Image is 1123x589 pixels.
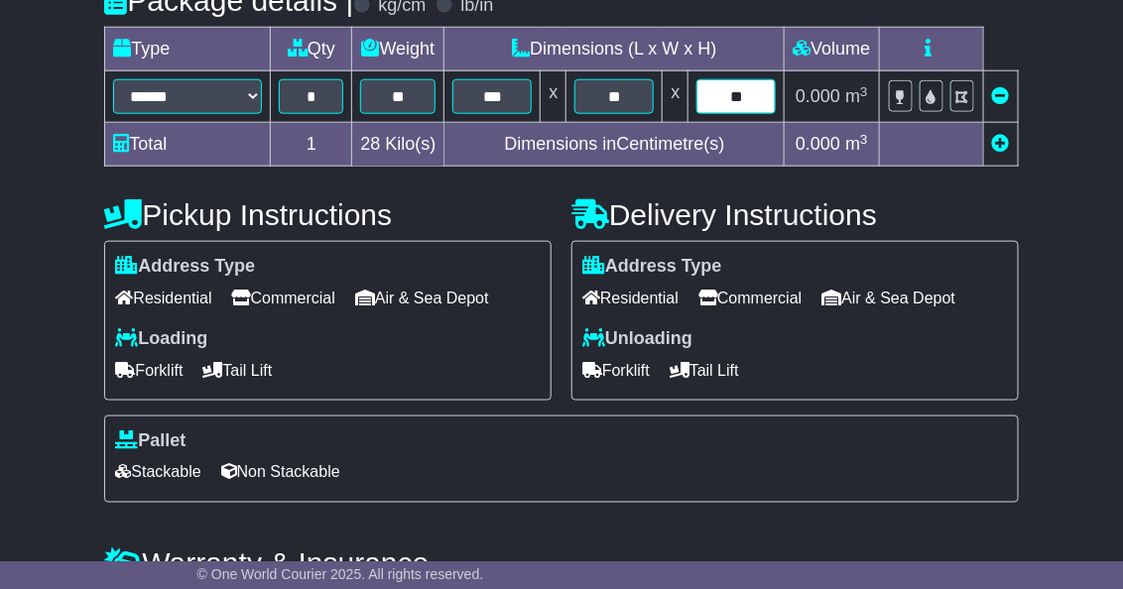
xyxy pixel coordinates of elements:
[845,86,868,106] span: m
[115,256,255,278] label: Address Type
[582,256,722,278] label: Address Type
[821,283,955,313] span: Air & Sea Depot
[444,28,785,71] td: Dimensions (L x W x H)
[115,283,211,313] span: Residential
[992,86,1010,106] a: Remove this item
[271,123,352,167] td: 1
[992,134,1010,154] a: Add new item
[115,430,186,452] label: Pallet
[232,283,335,313] span: Commercial
[271,28,352,71] td: Qty
[860,84,868,99] sup: 3
[104,198,552,231] h4: Pickup Instructions
[197,566,484,582] span: © One World Courier 2025. All rights reserved.
[670,355,739,386] span: Tail Lift
[698,283,802,313] span: Commercial
[352,28,444,71] td: Weight
[541,71,566,123] td: x
[360,134,380,154] span: 28
[202,355,272,386] span: Tail Lift
[571,198,1019,231] h4: Delivery Instructions
[115,355,183,386] span: Forklift
[796,134,840,154] span: 0.000
[104,547,1018,580] h4: Warranty & Insurance
[105,28,271,71] td: Type
[860,132,868,147] sup: 3
[582,328,692,350] label: Unloading
[115,456,200,487] span: Stackable
[582,355,650,386] span: Forklift
[355,283,489,313] span: Air & Sea Depot
[105,123,271,167] td: Total
[582,283,679,313] span: Residential
[663,71,688,123] td: x
[796,86,840,106] span: 0.000
[444,123,785,167] td: Dimensions in Centimetre(s)
[785,28,879,71] td: Volume
[221,456,340,487] span: Non Stackable
[115,328,207,350] label: Loading
[845,134,868,154] span: m
[352,123,444,167] td: Kilo(s)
